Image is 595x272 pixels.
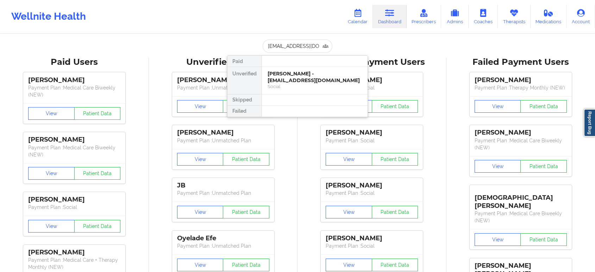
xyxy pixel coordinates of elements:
div: Social [268,84,362,89]
button: View [475,100,521,113]
button: Patient Data [223,259,269,271]
p: Payment Plan : Unmatched Plan [177,190,269,197]
div: Skipped [227,94,262,106]
p: Payment Plan : Social [326,242,418,249]
p: Payment Plan : Unmatched Plan [177,137,269,144]
a: Dashboard [373,5,407,28]
div: [PERSON_NAME] [475,129,567,137]
button: Patient Data [372,153,418,166]
p: Payment Plan : Medical Care Biweekly (NEW) [475,137,567,151]
a: Admins [441,5,469,28]
button: Patient Data [223,100,269,113]
button: Patient Data [74,167,121,180]
p: Payment Plan : Medical Care Biweekly (NEW) [28,144,120,158]
button: View [177,206,224,218]
div: [PERSON_NAME] [475,76,567,84]
div: [PERSON_NAME] [326,181,418,190]
button: View [326,206,372,218]
div: [PERSON_NAME] [28,248,120,256]
a: Prescribers [407,5,441,28]
p: Payment Plan : Unmatched Plan [177,242,269,249]
button: View [28,107,75,120]
p: Payment Plan : Social [326,190,418,197]
button: View [475,160,521,173]
p: Payment Plan : Medical Care + Therapy Monthly (NEW) [28,256,120,271]
button: Patient Data [74,107,121,120]
div: Failed Payment Users [451,57,590,68]
button: Patient Data [520,100,567,113]
button: Patient Data [223,153,269,166]
div: [PERSON_NAME] [177,129,269,137]
button: View [475,233,521,246]
button: View [326,153,372,166]
div: Paid Users [5,57,144,68]
button: View [177,259,224,271]
div: [PERSON_NAME] [177,76,269,84]
div: [PERSON_NAME] [28,136,120,144]
div: [PERSON_NAME] [326,234,418,242]
p: Payment Plan : Social [326,84,418,91]
button: View [28,220,75,233]
a: Account [566,5,595,28]
div: [PERSON_NAME] [28,196,120,204]
button: View [177,100,224,113]
div: [DEMOGRAPHIC_DATA][PERSON_NAME] [475,188,567,210]
a: Report Bug [584,109,595,137]
div: [PERSON_NAME] [28,76,120,84]
div: Paid [227,56,262,67]
div: Unverified Users [154,57,293,68]
a: Coaches [469,5,498,28]
div: [PERSON_NAME] [326,129,418,137]
p: Payment Plan : Social [28,204,120,211]
a: Therapists [498,5,531,28]
button: View [177,153,224,166]
div: Unverified [227,67,262,94]
button: Patient Data [372,206,418,218]
a: Calendar [343,5,373,28]
button: Patient Data [520,233,567,246]
div: Skipped Payment Users [302,57,441,68]
button: View [326,259,372,271]
div: Oyelade Efe [177,234,269,242]
div: [PERSON_NAME] - [EMAIL_ADDRESS][DOMAIN_NAME] [268,70,362,84]
p: Payment Plan : Medical Care Biweekly (NEW) [475,210,567,224]
button: Patient Data [372,259,418,271]
div: [PERSON_NAME] [326,76,418,84]
button: Patient Data [520,160,567,173]
button: Patient Data [223,206,269,218]
p: Payment Plan : Therapy Monthly (NEW) [475,84,567,91]
p: Payment Plan : Unmatched Plan [177,84,269,91]
div: JB [177,181,269,190]
button: Patient Data [372,100,418,113]
a: Medications [531,5,567,28]
div: Failed [227,106,262,117]
button: Patient Data [74,220,121,233]
button: View [28,167,75,180]
p: Payment Plan : Social [326,137,418,144]
p: Payment Plan : Medical Care Biweekly (NEW) [28,84,120,98]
